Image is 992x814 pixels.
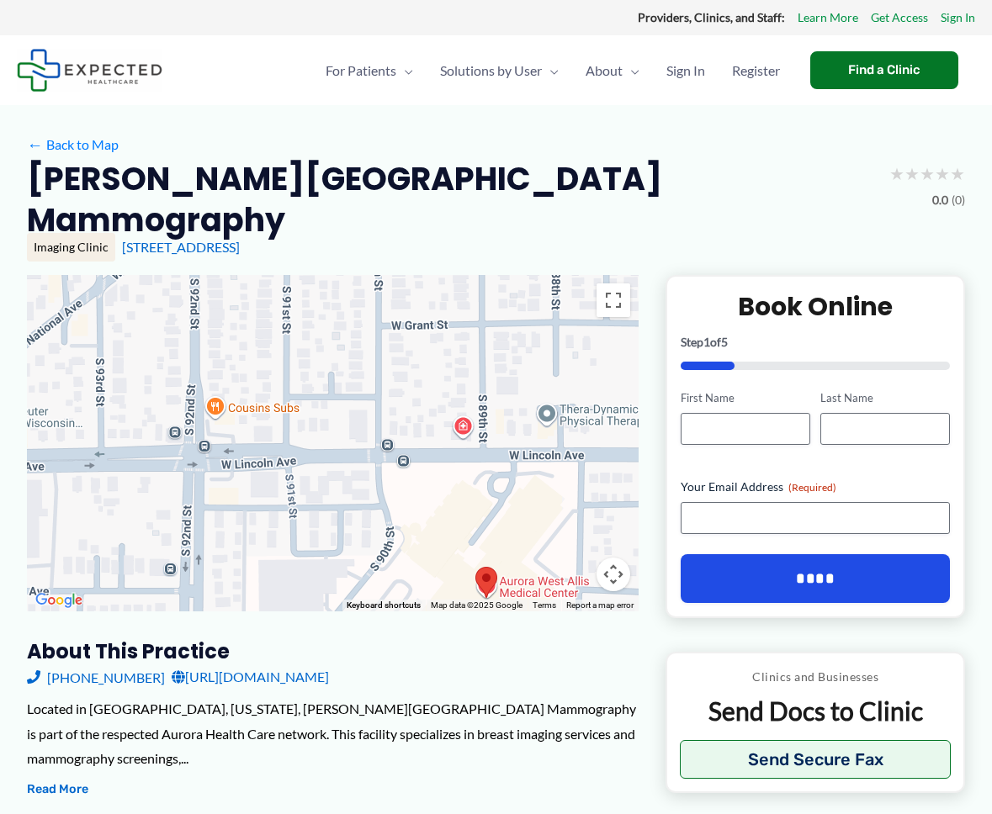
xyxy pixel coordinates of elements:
label: Your Email Address [681,478,950,495]
span: Menu Toggle [542,41,559,100]
p: Clinics and Businesses [680,666,951,688]
span: ★ [920,158,935,189]
button: Keyboard shortcuts [347,600,421,611]
span: Sign In [666,41,705,100]
button: Toggle fullscreen view [597,283,630,317]
button: Map camera controls [597,558,630,591]
span: Solutions by User [440,41,542,100]
a: [PHONE_NUMBER] [27,664,165,690]
div: Imaging Clinic [27,233,115,262]
label: First Name [681,390,810,406]
span: Map data ©2025 Google [431,600,523,610]
label: Last Name [820,390,950,406]
img: Expected Healthcare Logo - side, dark font, small [17,49,162,92]
span: Menu Toggle [396,41,413,100]
a: Get Access [871,7,928,29]
h2: [PERSON_NAME][GEOGRAPHIC_DATA] Mammography [27,158,876,241]
span: ★ [904,158,920,189]
a: Sign In [941,7,975,29]
a: Open this area in Google Maps (opens a new window) [31,589,87,611]
div: Located in [GEOGRAPHIC_DATA], [US_STATE], [PERSON_NAME][GEOGRAPHIC_DATA] Mammography is part of t... [27,696,639,771]
a: [URL][DOMAIN_NAME] [172,664,329,690]
strong: Providers, Clinics, and Staff: [638,10,785,24]
a: ←Back to Map [27,132,119,157]
a: Solutions by UserMenu Toggle [427,41,572,100]
span: ★ [889,158,904,189]
span: (Required) [788,481,836,494]
span: 5 [721,335,728,349]
img: Google [31,589,87,611]
a: [STREET_ADDRESS] [122,239,240,255]
span: Menu Toggle [623,41,639,100]
span: About [586,41,623,100]
a: Learn More [798,7,858,29]
span: For Patients [326,41,396,100]
p: Send Docs to Clinic [680,695,951,727]
a: For PatientsMenu Toggle [312,41,427,100]
h2: Book Online [681,290,950,323]
p: Step of [681,336,950,348]
span: ← [27,136,43,152]
h3: About this practice [27,638,639,664]
span: Register [732,41,780,100]
a: AboutMenu Toggle [572,41,653,100]
nav: Primary Site Navigation [312,41,793,100]
a: Terms (opens in new tab) [533,600,556,610]
span: ★ [935,158,950,189]
a: Sign In [653,41,719,100]
a: Register [719,41,793,100]
span: (0) [952,189,965,211]
span: 0.0 [932,189,948,211]
a: Find a Clinic [810,51,958,89]
span: 1 [703,335,710,349]
a: Report a map error [566,600,634,610]
span: ★ [950,158,965,189]
button: Send Secure Fax [680,740,951,779]
button: Read More [27,780,88,800]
